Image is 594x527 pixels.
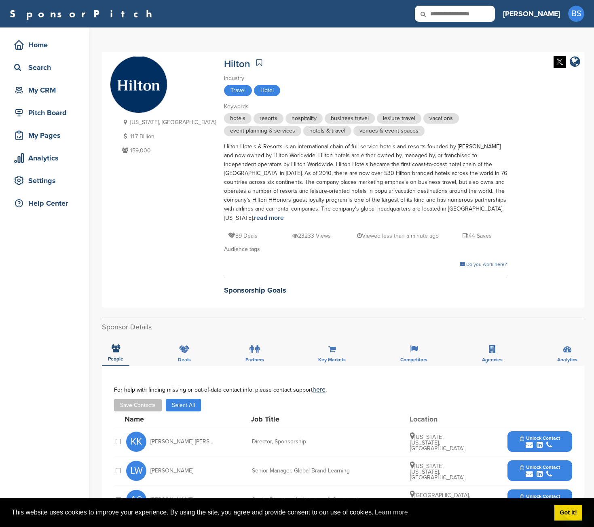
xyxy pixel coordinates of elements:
span: Unlock Contact [520,493,560,499]
a: Hilton [224,58,250,70]
p: Viewed less than a minute ago [357,231,439,241]
button: Save Contacts [114,399,162,411]
span: [PERSON_NAME] [150,497,193,503]
p: [US_STATE], [GEOGRAPHIC_DATA] [120,117,216,127]
a: read more [254,214,284,222]
a: here [313,386,326,394]
h3: [PERSON_NAME] [503,8,560,19]
span: Do you work here? [466,261,507,267]
button: Unlock Contact [510,488,570,512]
p: 89 Deals [228,231,258,241]
div: Director, Sponsorship [252,439,373,445]
span: [GEOGRAPHIC_DATA], [US_STATE], [GEOGRAPHIC_DATA] [410,492,470,510]
div: My CRM [12,83,81,97]
a: Home [8,36,81,54]
span: Travel [224,85,252,96]
h2: Sponsor Details [102,322,584,333]
span: lesiure travel [377,113,421,124]
a: Pitch Board [8,103,81,122]
span: KK [126,432,146,452]
a: company link [570,56,580,69]
button: Select All [166,399,201,411]
span: Unlock Contact [520,435,560,441]
div: For help with finding missing or out-of-date contact info, please contact support . [114,386,572,393]
span: [PERSON_NAME] [150,468,193,474]
a: dismiss cookie message [554,505,582,521]
div: Industry [224,74,507,83]
h2: Sponsorship Goals [224,285,507,296]
span: Competitors [400,357,427,362]
img: Twitter white [554,56,566,68]
a: SponsorPitch [10,8,157,19]
div: Job Title [251,415,372,423]
span: Agencies [482,357,503,362]
iframe: Button to launch messaging window [562,495,588,521]
img: Sponsorpitch & Hilton [110,57,167,113]
span: Key Markets [318,357,346,362]
div: Senior Director - Architecture & Construction - All Suites Brands [252,497,373,503]
span: People [108,356,123,361]
span: BS [568,6,584,22]
div: Home [12,38,81,52]
span: This website uses cookies to improve your experience. By using the site, you agree and provide co... [12,506,548,519]
div: Audience tags [224,245,507,254]
div: Analytics [12,151,81,165]
span: hotels & travel [303,126,351,136]
div: Search [12,60,81,75]
p: 159,000 [120,145,216,156]
span: Deals [178,357,191,362]
p: 11.7 Billion [120,131,216,141]
div: Keywords [224,102,507,111]
span: [US_STATE], [US_STATE], [GEOGRAPHIC_DATA] [410,463,464,481]
a: learn more about cookies [374,506,409,519]
span: Analytics [557,357,577,362]
span: [US_STATE], [US_STATE], [GEOGRAPHIC_DATA] [410,434,464,452]
span: Hotel [254,85,280,96]
a: Do you work here? [460,261,507,267]
p: 144 Saves [463,231,492,241]
a: Help Center [8,194,81,213]
span: event planning & services [224,126,301,136]
a: My CRM [8,81,81,99]
span: Unlock Contact [520,464,560,470]
div: Senior Manager, Global Brand Learning [252,468,373,474]
span: [PERSON_NAME] [PERSON_NAME] [150,439,215,445]
button: Unlock Contact [510,459,570,483]
a: My Pages [8,126,81,145]
span: hotels [224,113,252,124]
div: Pitch Board [12,105,81,120]
div: Location [410,415,470,423]
div: Help Center [12,196,81,211]
span: business travel [325,113,375,124]
span: hospitality [285,113,323,124]
a: Search [8,58,81,77]
a: Analytics [8,149,81,167]
span: AS [126,490,146,510]
span: venues & event spaces [353,126,425,136]
a: Settings [8,171,81,190]
div: Hilton Hotels & Resorts is an international chain of full-service hotels and resorts founded by [... [224,142,507,223]
div: My Pages [12,128,81,143]
span: resorts [254,113,283,124]
div: Settings [12,173,81,188]
p: 23233 Views [292,231,331,241]
span: Partners [245,357,264,362]
button: Unlock Contact [510,430,570,454]
a: [PERSON_NAME] [503,5,560,23]
span: vacations [423,113,459,124]
span: LW [126,461,146,481]
div: Name [125,415,214,423]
